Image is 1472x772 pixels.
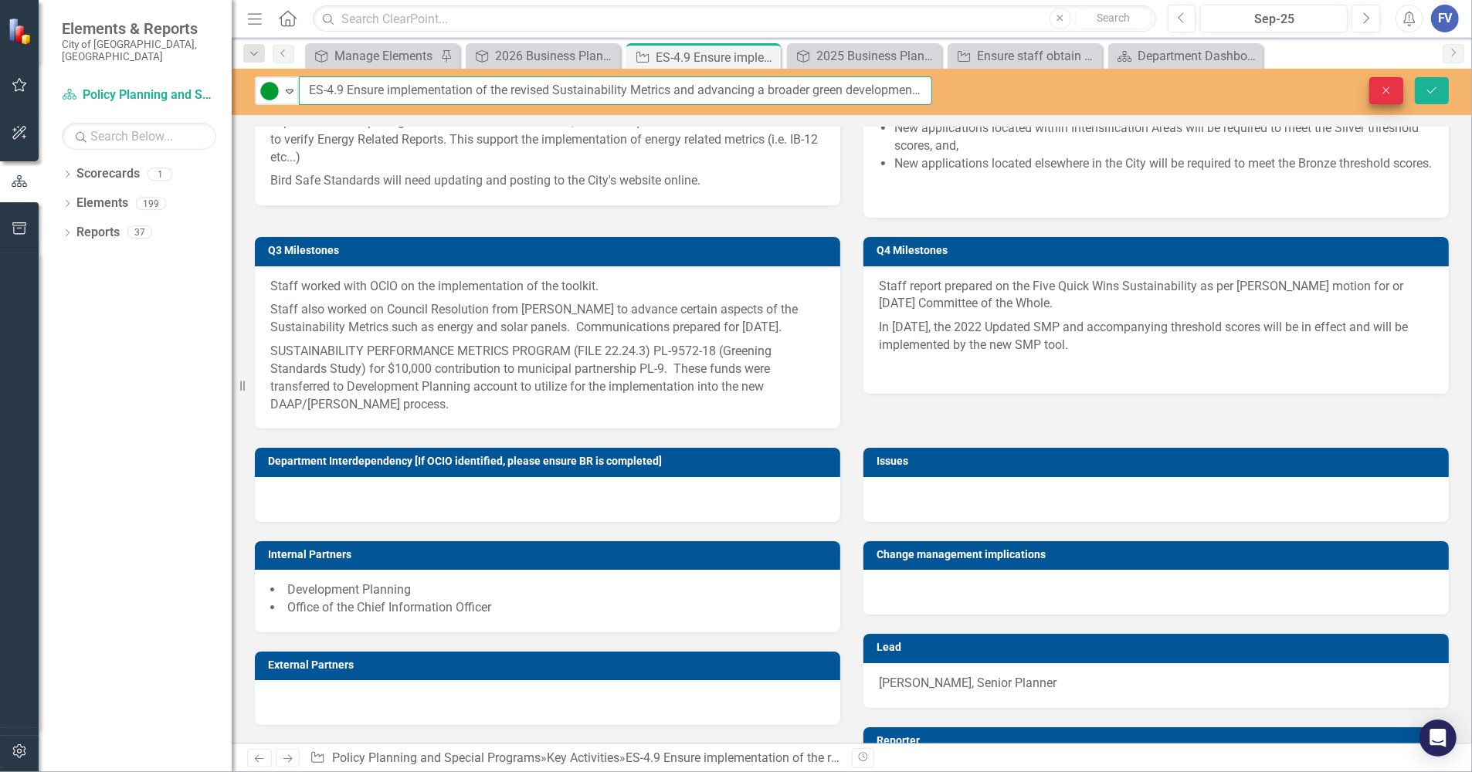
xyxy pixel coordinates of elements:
img: Proceeding as Anticipated [260,82,279,100]
li: New applications located within Intensification Areas will be required to meet the Silver thresho... [894,120,1433,155]
input: Search Below... [62,123,216,150]
p: Bird Safe Standards will need updating and posting to the City's website online. [270,169,825,190]
input: Search ClearPoint... [313,5,1155,32]
p: Staff worked with OCIO on the implementation of the toolkit. [270,278,825,299]
a: Department Dashboard [1112,46,1259,66]
p: In [DATE], the 2022 Updated SMP and accompanying threshold scores will be in effect and will be i... [879,316,1433,357]
h3: Department Interdependency [If OCIO identified, please ensure BR is completed] [268,455,833,467]
a: Key Activities [547,750,619,765]
div: » » [310,750,840,767]
span: Elements & Reports [62,19,216,38]
h3: Reporter [877,735,1441,747]
button: FV [1431,5,1459,32]
div: Department Dashboard [1138,46,1259,66]
a: 2025 Business Plan [Objective #3] Implement Green Directions [GEOGRAPHIC_DATA], Sustainable Neigh... [791,46,938,66]
a: Scorecards [76,165,140,183]
div: Ensure staff obtain and maintain required professional qualifications and continuous learning cre... [977,46,1098,66]
h3: External Partners [268,659,833,671]
li: New applications located elsewhere in the City will be required to meet the Bronze threshold scores. [894,155,1433,173]
a: Ensure staff obtain and maintain required professional qualifications and continuous learning cre... [951,46,1098,66]
span: Development Planning [287,582,411,597]
h3: Issues [877,455,1441,467]
a: Policy Planning and Special Programs [62,86,216,104]
div: ES-4.9 Ensure implementation of the revised Sustainability Metrics and advancing a broader green ... [656,48,777,67]
a: Elements [76,195,128,212]
small: City of [GEOGRAPHIC_DATA], [GEOGRAPHIC_DATA] [62,38,216,63]
div: Sep-25 [1206,10,1342,29]
h3: Lead [877,642,1441,653]
a: Manage Elements [309,46,436,66]
p: Staff also worked on Council Resolution from [PERSON_NAME] to advance certain aspects of the Sust... [270,298,825,340]
div: Open Intercom Messenger [1419,720,1457,757]
div: Manage Elements [334,46,436,66]
button: Sep-25 [1200,5,1348,32]
p: [PERSON_NAME], Senior Planner [879,675,1433,692]
p: Staff report prepared on the Five Quick Wins Sustainability as per [PERSON_NAME] motion for or [D... [879,278,1433,317]
a: 2026 Business Plan [Objective #3]: Implement Green Directions [GEOGRAPHIC_DATA], Sustainable Neig... [470,46,616,66]
div: 2026 Business Plan [Objective #3]: Implement Green Directions [GEOGRAPHIC_DATA], Sustainable Neig... [495,46,616,66]
a: Policy Planning and Special Programs [332,750,541,765]
div: 37 [127,226,152,239]
h3: Q3 Milestones [268,245,833,256]
input: This field is required [299,76,932,105]
div: 2025 Business Plan [Objective #3] Implement Green Directions [GEOGRAPHIC_DATA], Sustainable Neigh... [816,46,938,66]
div: 199 [136,197,166,210]
p: In process of completing contract amendment for RFPQ24-009 Prequal list of vendors for PR Service... [270,110,825,170]
div: ES-4.9 Ensure implementation of the revised Sustainability Metrics and advancing a broader green ... [626,750,1270,765]
span: Search [1097,12,1130,24]
h3: Q4 Milestones [877,245,1441,256]
img: ClearPoint Strategy [7,17,36,46]
h3: Internal Partners [268,549,833,560]
a: Reports [76,224,120,242]
div: 1 [148,168,172,181]
button: Search [1075,8,1152,29]
span: Office of the Chief Information Officer [287,600,491,615]
h3: Change management implications [877,549,1441,560]
p: SUSTAINABILITY PERFORMANCE METRICS PROGRAM (FILE 22.24.3) PL-9572-18 (Greening Standards Study) f... [270,340,825,413]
